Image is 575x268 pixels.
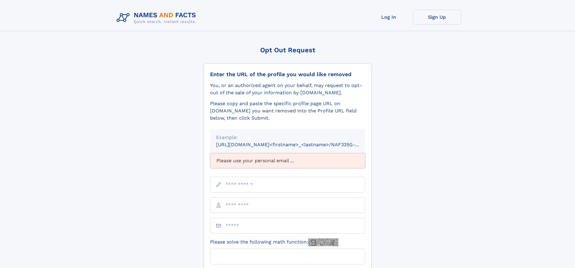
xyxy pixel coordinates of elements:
label: Please solve the following math function: [210,238,338,246]
img: Logo Names and Facts [114,10,201,26]
small: [URL][DOMAIN_NAME]<firstname>_<lastname>/NAF325G-xxxxxxxx [216,142,377,147]
div: Enter the URL of the profile you would like removed [210,71,365,78]
div: Example: [216,134,359,141]
a: Log In [365,10,413,24]
a: Sign Up [413,10,461,24]
div: You, or an authorized agent on your behalf, may request to opt-out of the sale of your informatio... [210,82,365,96]
div: Please copy and paste the specific profile page URL on [DOMAIN_NAME] you want removed into the Pr... [210,100,365,122]
div: Opt Out Request [204,46,372,54]
div: Please use your personal email ... [210,153,365,168]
